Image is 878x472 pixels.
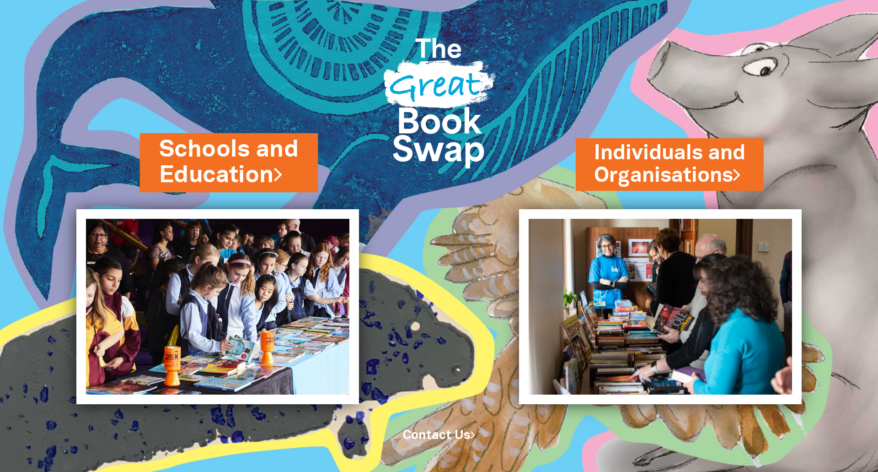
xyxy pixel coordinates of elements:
[403,430,475,441] a: Contact Us
[159,134,299,191] a: Schools andEducation
[594,139,745,190] a: Individuals andOrganisations
[373,11,505,187] img: Great Bookswap logo
[519,209,802,404] img: Individuals and Organisations
[76,209,359,404] img: Schools and Education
